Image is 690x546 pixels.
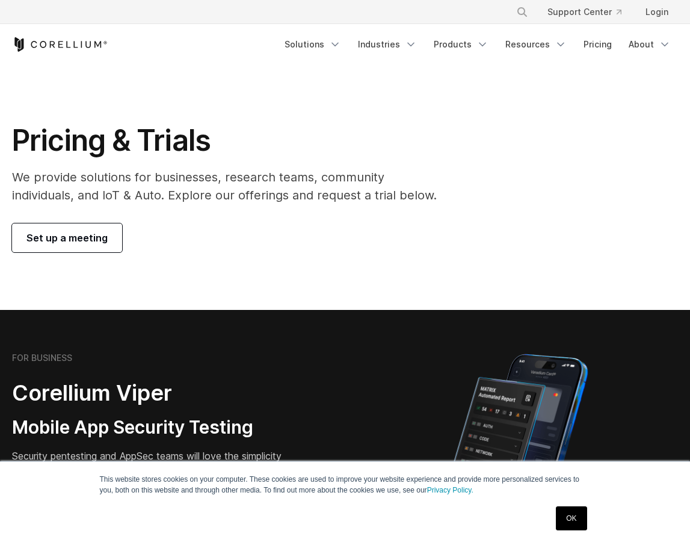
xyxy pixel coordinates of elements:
[636,1,678,23] a: Login
[538,1,631,23] a: Support Center
[621,34,678,55] a: About
[351,34,424,55] a: Industries
[427,34,496,55] a: Products
[12,416,288,439] h3: Mobile App Security Testing
[12,449,288,506] p: Security pentesting and AppSec teams will love the simplicity of automated report generation comb...
[556,506,587,530] a: OK
[12,380,288,407] h2: Corellium Viper
[100,474,591,496] p: This website stores cookies on your computer. These cookies are used to improve your website expe...
[502,1,678,23] div: Navigation Menu
[427,486,473,494] a: Privacy Policy.
[277,34,678,55] div: Navigation Menu
[12,353,72,363] h6: FOR BUSINESS
[12,37,108,52] a: Corellium Home
[26,231,108,245] span: Set up a meeting
[12,123,448,159] h1: Pricing & Trials
[511,1,533,23] button: Search
[498,34,574,55] a: Resources
[576,34,619,55] a: Pricing
[277,34,348,55] a: Solutions
[12,168,448,204] p: We provide solutions for businesses, research teams, community individuals, and IoT & Auto. Explo...
[12,223,122,252] a: Set up a meeting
